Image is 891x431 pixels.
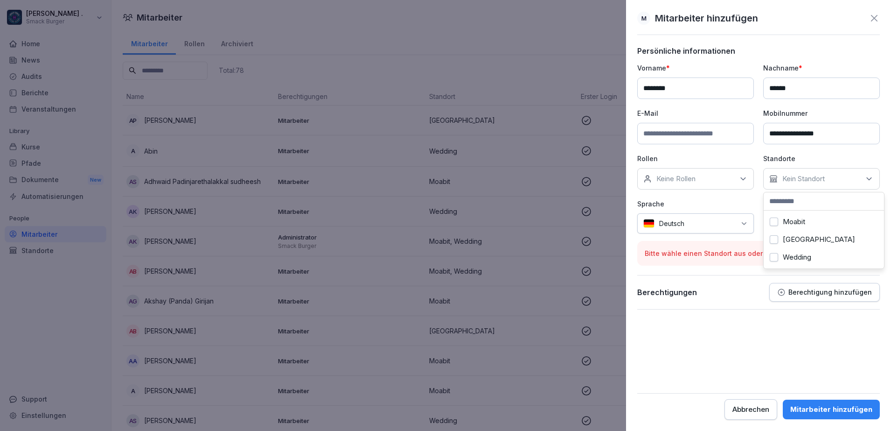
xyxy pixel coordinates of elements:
div: Deutsch [637,213,754,233]
label: Moabit [783,218,805,226]
p: Mitarbeiter hinzufügen [655,11,758,25]
div: Mitarbeiter hinzufügen [790,404,872,415]
p: Berechtigungen [637,288,697,297]
p: Mobilnummer [763,108,880,118]
p: Standorte [763,154,880,163]
button: Mitarbeiter hinzufügen [783,400,880,419]
p: Vorname [637,63,754,73]
label: [GEOGRAPHIC_DATA] [783,235,855,244]
p: Keine Rollen [656,174,696,184]
button: Abbrechen [724,399,777,420]
p: Berechtigung hinzufügen [788,289,872,296]
p: Nachname [763,63,880,73]
p: Sprache [637,199,754,209]
label: Wedding [783,253,811,261]
div: M [637,12,650,25]
p: Kein Standort [782,174,825,184]
div: Abbrechen [732,404,769,415]
p: Rollen [637,154,754,163]
p: E-Mail [637,108,754,118]
p: Bitte wähle einen Standort aus oder füge eine Berechtigung hinzu. [645,248,872,258]
img: de.svg [643,219,654,228]
p: Persönliche informationen [637,46,880,56]
button: Berechtigung hinzufügen [769,283,880,302]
